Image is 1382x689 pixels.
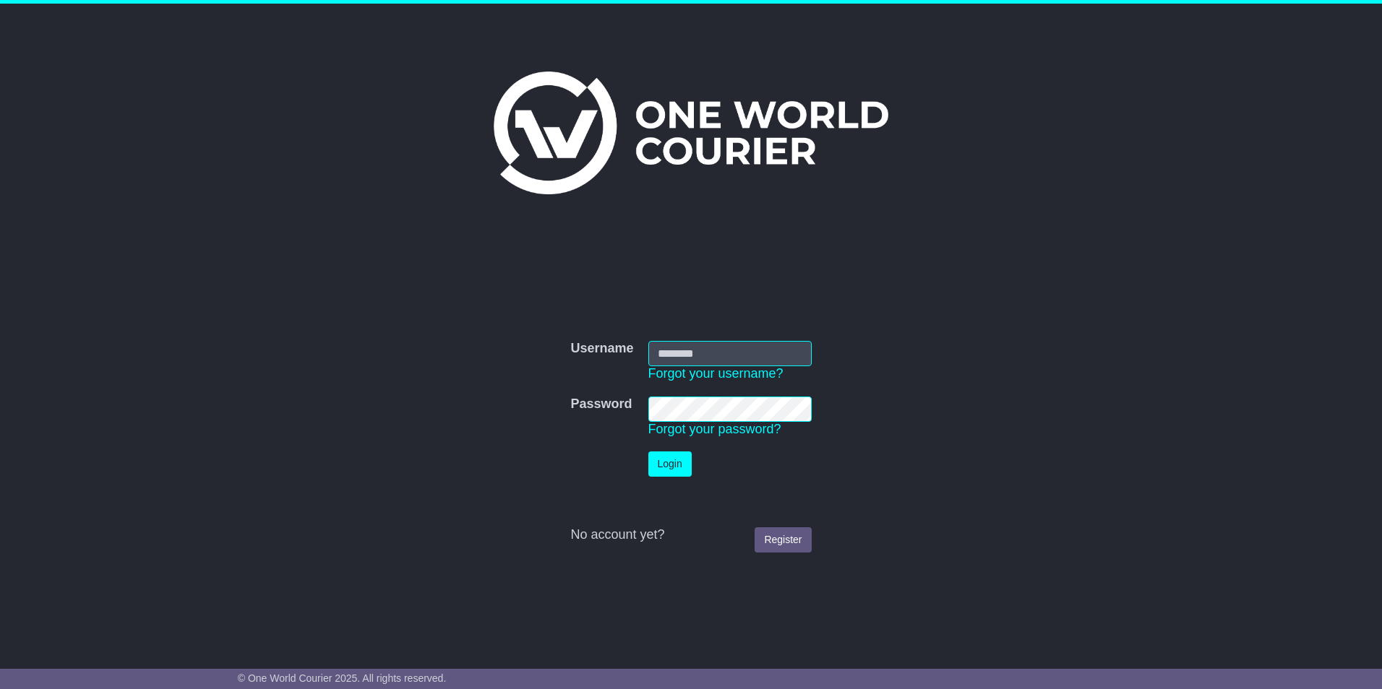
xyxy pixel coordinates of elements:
label: Username [570,341,633,357]
button: Login [648,451,692,477]
a: Forgot your password? [648,422,781,436]
label: Password [570,396,632,412]
span: © One World Courier 2025. All rights reserved. [238,672,447,684]
a: Register [755,527,811,552]
img: One World [494,71,888,194]
div: No account yet? [570,527,811,543]
a: Forgot your username? [648,366,784,381]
